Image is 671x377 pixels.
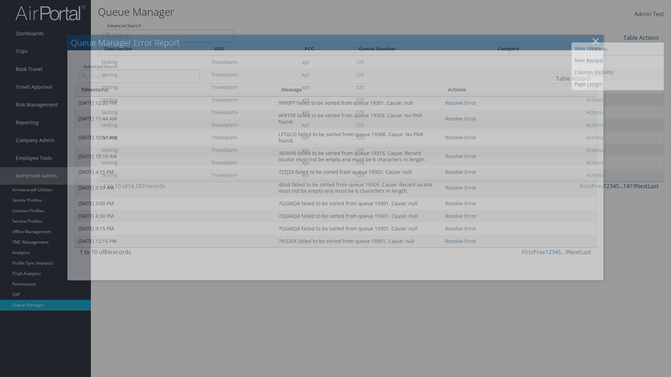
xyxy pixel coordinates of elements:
td: [DATE] 10:10 AM [75,147,275,166]
td: 7ZZJZ4 failed to be sorted from queue 19301. Cause: null [275,166,442,178]
a: Next [568,248,580,256]
td: [DATE] 9:15 PM [75,222,275,235]
a: 1 [545,248,548,256]
a: Resolve Error [445,225,476,232]
a: × [592,34,600,48]
td: [DATE] 4:30 PM [75,210,275,222]
a: First [522,248,533,256]
td: 7QGMQ4 failed to be sorted from queue 19301. Cause: null [275,197,442,210]
th: Timestamp: activate to sort column ascending [75,83,275,97]
td: 7QGMQ4 failed to be sorted from queue 19301. Cause: null [275,210,442,222]
input: Advanced Search [80,70,200,82]
a: 5 [558,248,561,256]
td: [DATE] 10:51 AM [75,128,275,147]
td: [DATE] 12:00 PM [75,97,275,109]
td: 36FNV8 failed to be sorted from queue 19315. Cause: Record locator must not be empty and must be ... [275,147,442,166]
span: … [561,248,565,256]
a: Table Actions [556,75,591,82]
a: Resolve Error [445,115,476,122]
td: AFRTFR failed to be sorted from queue 19309. Cause: No PNR found. [275,109,442,128]
a: Column Visibility [572,66,664,78]
td: [DATE] 12:15 PM [75,235,275,247]
td: ddsd failed to be sorted from queue 19309. Cause: Record locator must not be empty and must be 6 ... [275,178,442,197]
td: 7QGMQ4 failed to be sorted from queue 19301. Cause: null [275,222,442,235]
td: [DATE] 4:15 PM [75,166,275,178]
a: Resolve Error [445,200,476,207]
h2: Queue Manager Error Report [67,35,604,50]
a: 3 [551,248,555,256]
a: View Errors [572,43,664,54]
a: Resolve Error [445,153,476,160]
a: Resolve Error [445,238,476,244]
td: [DATE] 3:00 PM [75,197,275,210]
a: Last [580,248,591,256]
a: Page Length [572,78,664,90]
a: Resolve Error [445,184,476,191]
a: Prev [533,248,545,256]
td: 7N32RX failed to be sorted from queue 19301. Cause: null [275,235,442,247]
th: Message: activate to sort column ascending [275,83,442,97]
div: 1 to 10 of records [80,248,200,260]
td: [DATE] 11:44 AM [75,109,275,128]
a: Resolve Error [445,169,476,175]
a: Advanced Search [83,64,117,69]
a: 2 [548,248,551,256]
span: 84 [104,248,110,256]
th: Actions [442,83,596,97]
a: 4 [555,248,558,256]
td: [DATE] 9:59 AM [75,178,275,197]
a: 9 [565,248,568,256]
a: Resolve Error [445,134,476,141]
td: 9XP0P7 failed to be sorted from queue 19301. Cause: null [275,97,442,109]
a: Resolve Error [445,213,476,219]
td: LFTGCO failed to be sorted from queue 19308. Cause: No PNR found. [275,128,442,147]
a: New Record [572,54,664,66]
a: Resolve Error [445,99,476,106]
